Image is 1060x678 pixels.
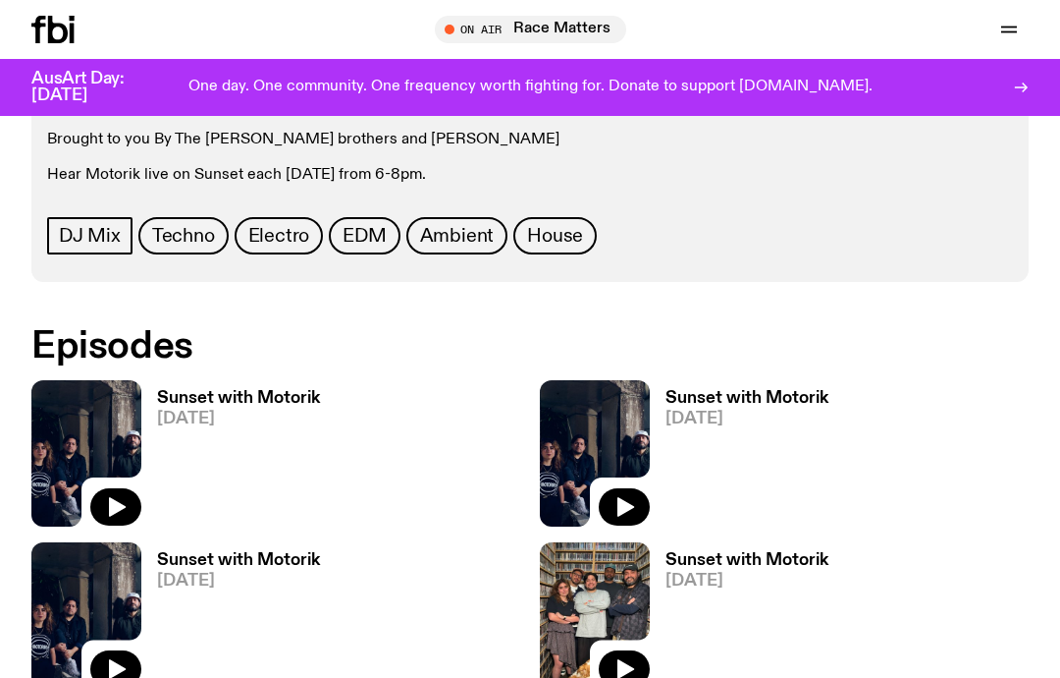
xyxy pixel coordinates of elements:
span: House [527,225,583,247]
a: DJ Mix [47,217,132,254]
a: House [513,217,597,254]
h3: Sunset with Motorik [665,552,828,569]
span: DJ Mix [59,225,121,247]
h3: Sunset with Motorik [157,552,320,569]
span: [DATE] [157,573,320,590]
span: Electro [248,225,310,247]
a: Ambient [406,217,508,254]
a: Sunset with Motorik[DATE] [650,390,828,527]
span: Ambient [420,225,495,247]
h2: Episodes [31,329,690,365]
button: On AirRace Matters [435,16,626,43]
a: Sunset with Motorik[DATE] [141,390,320,527]
span: Techno [152,225,215,247]
span: EDM [343,225,386,247]
h3: AusArt Day: [DATE] [31,71,157,104]
p: Hear Motorik live on Sunset each [DATE] from 6-8pm. [47,166,690,185]
a: Techno [138,217,229,254]
p: Brought to you By The [PERSON_NAME] brothers and [PERSON_NAME] [47,131,690,149]
h3: Sunset with Motorik [665,390,828,407]
p: One day. One community. One frequency worth fighting for. Donate to support [DOMAIN_NAME]. [188,79,873,96]
span: [DATE] [157,411,320,427]
h3: Sunset with Motorik [157,390,320,407]
a: Electro [235,217,324,254]
a: EDM [329,217,399,254]
span: [DATE] [665,573,828,590]
span: [DATE] [665,411,828,427]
